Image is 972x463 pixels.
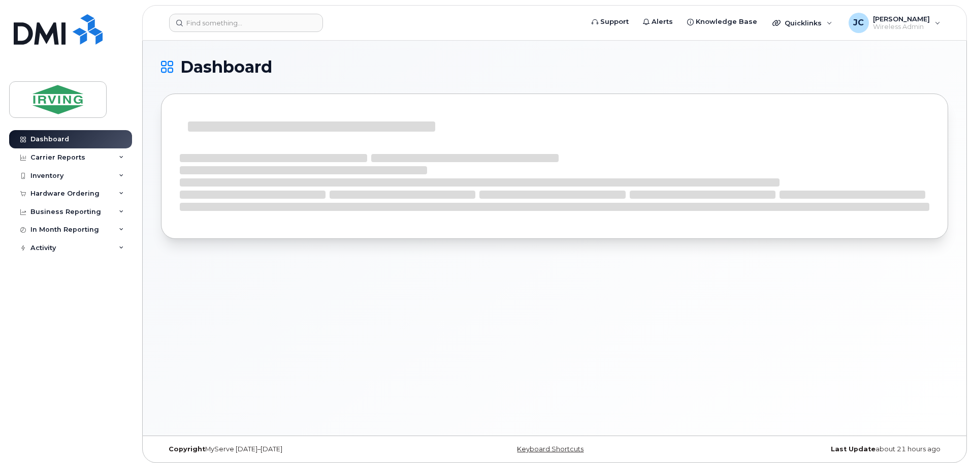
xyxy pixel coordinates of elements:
[517,445,584,453] a: Keyboard Shortcuts
[180,59,272,75] span: Dashboard
[686,445,948,453] div: about 21 hours ago
[169,445,205,453] strong: Copyright
[831,445,876,453] strong: Last Update
[161,445,424,453] div: MyServe [DATE]–[DATE]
